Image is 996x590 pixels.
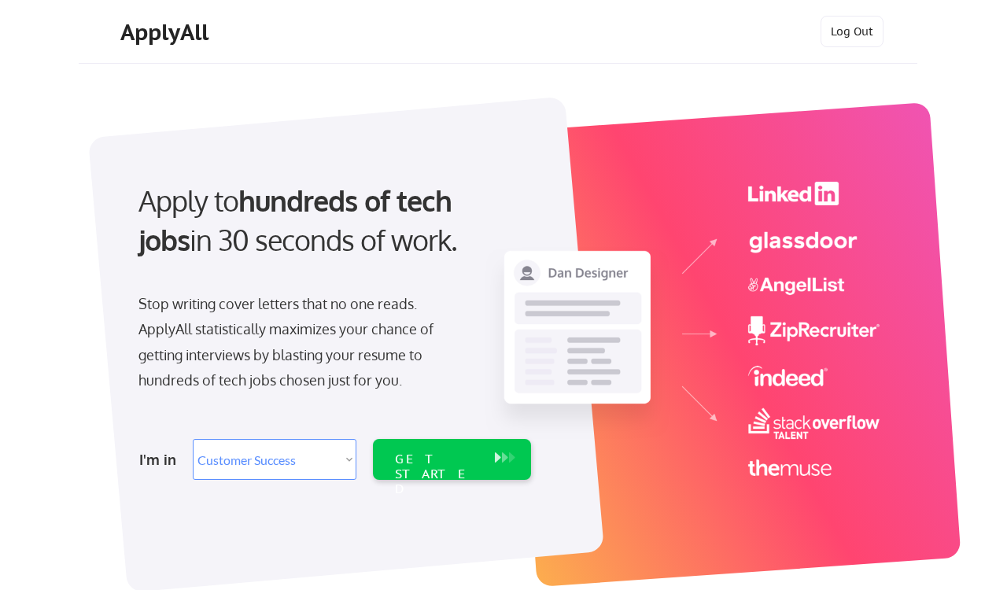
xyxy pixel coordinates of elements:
div: GET STARTED [395,452,479,497]
div: ApplyAll [120,19,213,46]
div: I'm in [139,447,183,472]
button: Log Out [821,16,883,47]
div: Apply to in 30 seconds of work. [138,181,525,260]
div: Stop writing cover letters that no one reads. ApplyAll statistically maximizes your chance of get... [138,291,462,393]
strong: hundreds of tech jobs [138,183,459,257]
